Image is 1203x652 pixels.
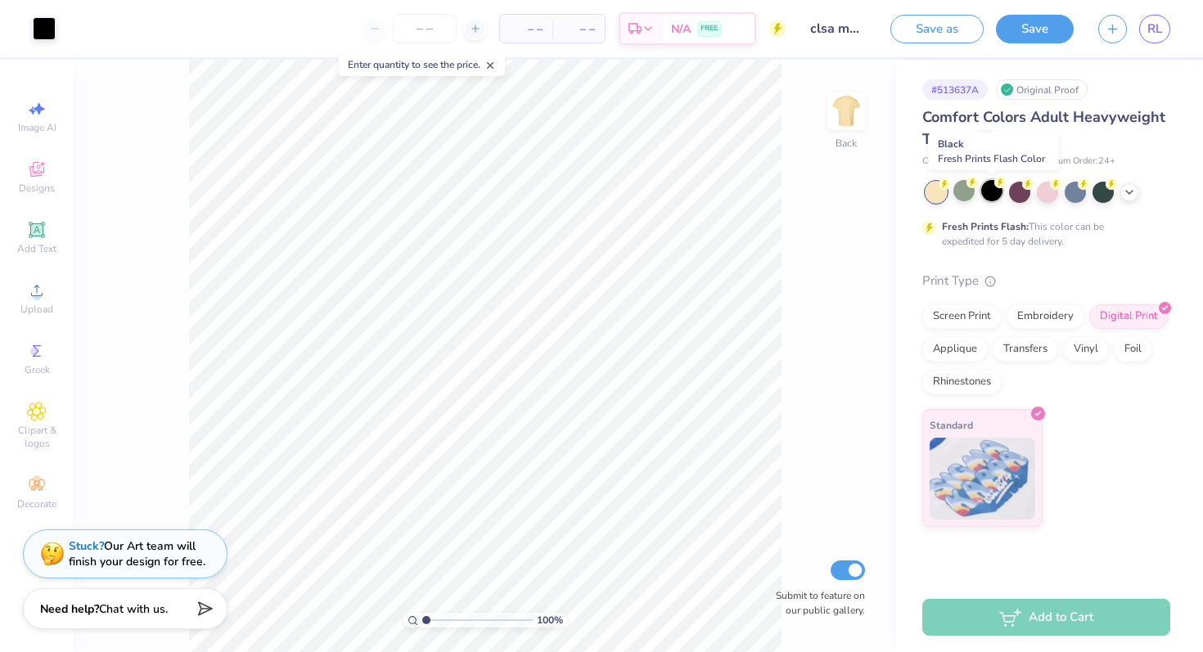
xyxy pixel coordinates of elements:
[830,95,863,128] img: Back
[1034,155,1115,169] span: Minimum Order: 24 +
[19,182,55,195] span: Designs
[996,79,1088,100] div: Original Proof
[40,601,99,617] strong: Need help?
[69,538,104,554] strong: Stuck?
[18,121,56,134] span: Image AI
[942,219,1143,249] div: This color can be expedited for 5 day delivery.
[767,588,865,618] label: Submit to feature on our public gallery.
[1007,304,1084,329] div: Embroidery
[1147,20,1162,38] span: RL
[8,424,65,450] span: Clipart & logos
[1114,337,1152,362] div: Foil
[938,152,1045,165] span: Fresh Prints Flash Color
[996,15,1074,43] button: Save
[671,20,691,38] span: N/A
[25,363,50,376] span: Greek
[99,601,168,617] span: Chat with us.
[69,538,205,569] div: Our Art team will finish your design for free.
[798,12,878,45] input: Untitled Design
[922,272,1170,290] div: Print Type
[922,370,1002,394] div: Rhinestones
[993,337,1058,362] div: Transfers
[929,133,1059,170] div: Black
[922,107,1165,149] span: Comfort Colors Adult Heavyweight T-Shirt
[1089,304,1169,329] div: Digital Print
[1063,337,1109,362] div: Vinyl
[930,438,1035,519] img: Standard
[922,304,1002,329] div: Screen Print
[890,15,984,43] button: Save as
[942,220,1029,233] strong: Fresh Prints Flash:
[393,14,457,43] input: – –
[922,337,988,362] div: Applique
[510,20,543,38] span: – –
[20,303,53,316] span: Upload
[922,79,988,100] div: # 513637A
[562,20,595,38] span: – –
[930,416,973,434] span: Standard
[17,242,56,255] span: Add Text
[1139,15,1170,43] a: RL
[537,613,563,627] span: 100 %
[836,136,857,151] div: Back
[339,53,505,76] div: Enter quantity to see the price.
[701,23,718,34] span: FREE
[922,155,983,169] span: Comfort Colors
[17,497,56,510] span: Decorate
